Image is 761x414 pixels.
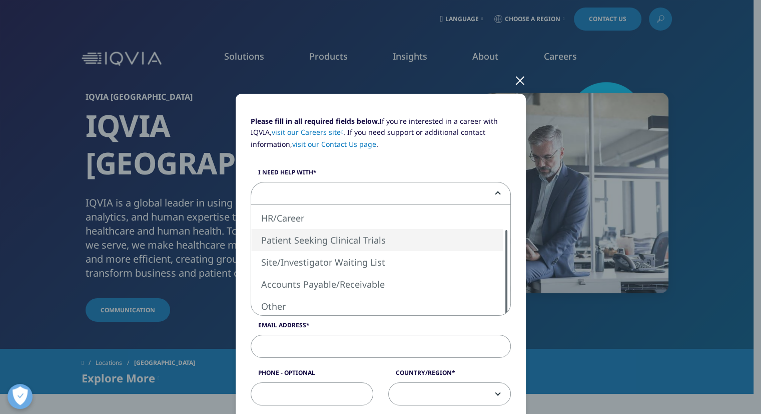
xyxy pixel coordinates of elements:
a: visit our Contact Us page [292,139,376,149]
font: Accounts Payable/Receivable [261,278,385,290]
a: visit our Careers site [272,127,344,137]
label: Phone - Optional [251,368,373,382]
strong: Please fill in all required fields below. [251,116,379,126]
font: Patient Seeking Clinical Trials [261,234,386,246]
label: Country/Region [388,368,511,382]
font: HR/Career [261,212,304,224]
button: Open Preferences [8,384,33,409]
label: Email Address [251,321,511,335]
p: If you're interested in a career with IQVIA, . If you need support or additional contact informat... [251,116,511,157]
font: Other [261,300,286,312]
label: I need help with [251,168,511,182]
font: Site/Investigator Waiting List [261,256,385,268]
